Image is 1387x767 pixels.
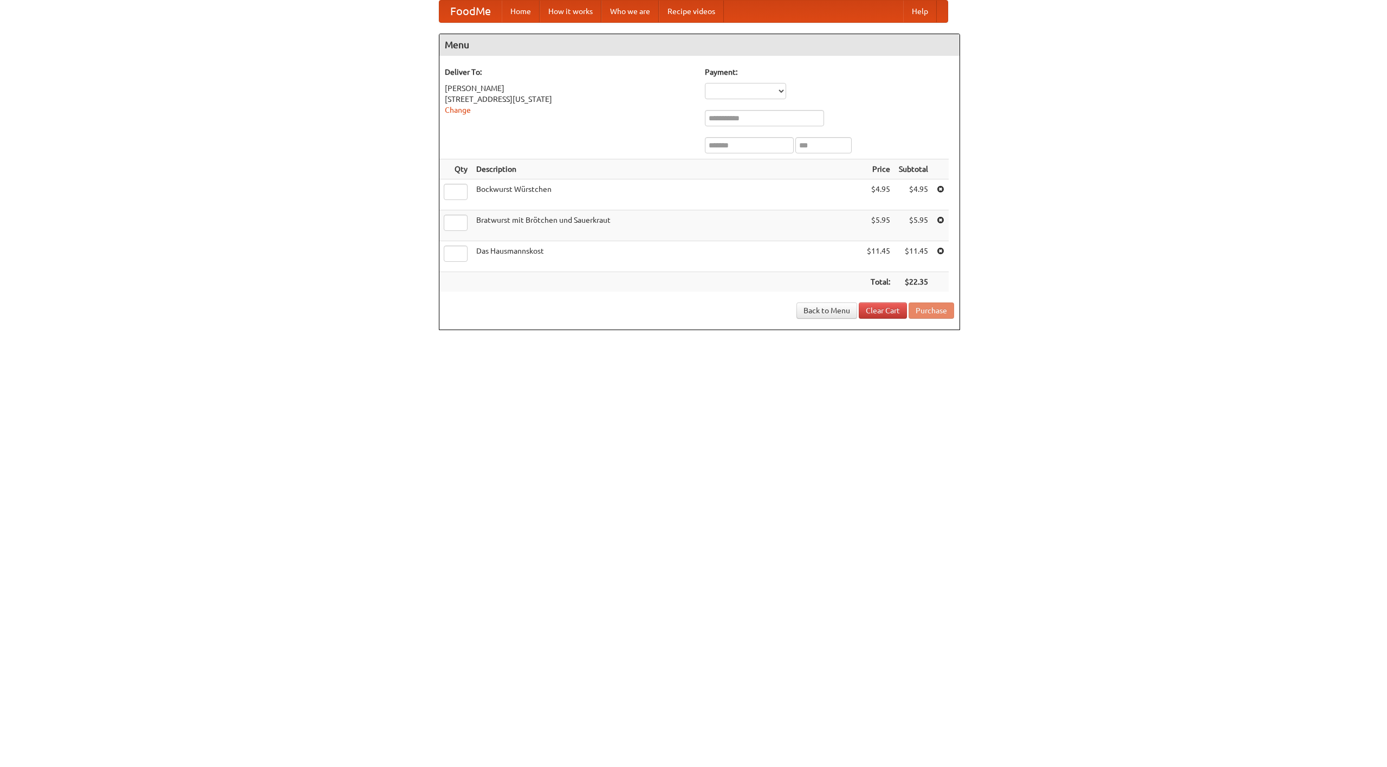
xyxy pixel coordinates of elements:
[863,272,895,292] th: Total:
[895,272,932,292] th: $22.35
[445,94,694,105] div: [STREET_ADDRESS][US_STATE]
[601,1,659,22] a: Who we are
[445,83,694,94] div: [PERSON_NAME]
[472,241,863,272] td: Das Hausmannskost
[859,302,907,319] a: Clear Cart
[472,179,863,210] td: Bockwurst Würstchen
[903,1,937,22] a: Help
[863,241,895,272] td: $11.45
[796,302,857,319] a: Back to Menu
[445,106,471,114] a: Change
[705,67,954,78] h5: Payment:
[895,159,932,179] th: Subtotal
[439,1,502,22] a: FoodMe
[895,179,932,210] td: $4.95
[863,210,895,241] td: $5.95
[439,34,960,56] h4: Menu
[439,159,472,179] th: Qty
[863,159,895,179] th: Price
[540,1,601,22] a: How it works
[909,302,954,319] button: Purchase
[895,210,932,241] td: $5.95
[472,210,863,241] td: Bratwurst mit Brötchen und Sauerkraut
[502,1,540,22] a: Home
[472,159,863,179] th: Description
[659,1,724,22] a: Recipe videos
[445,67,694,78] h5: Deliver To:
[863,179,895,210] td: $4.95
[895,241,932,272] td: $11.45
